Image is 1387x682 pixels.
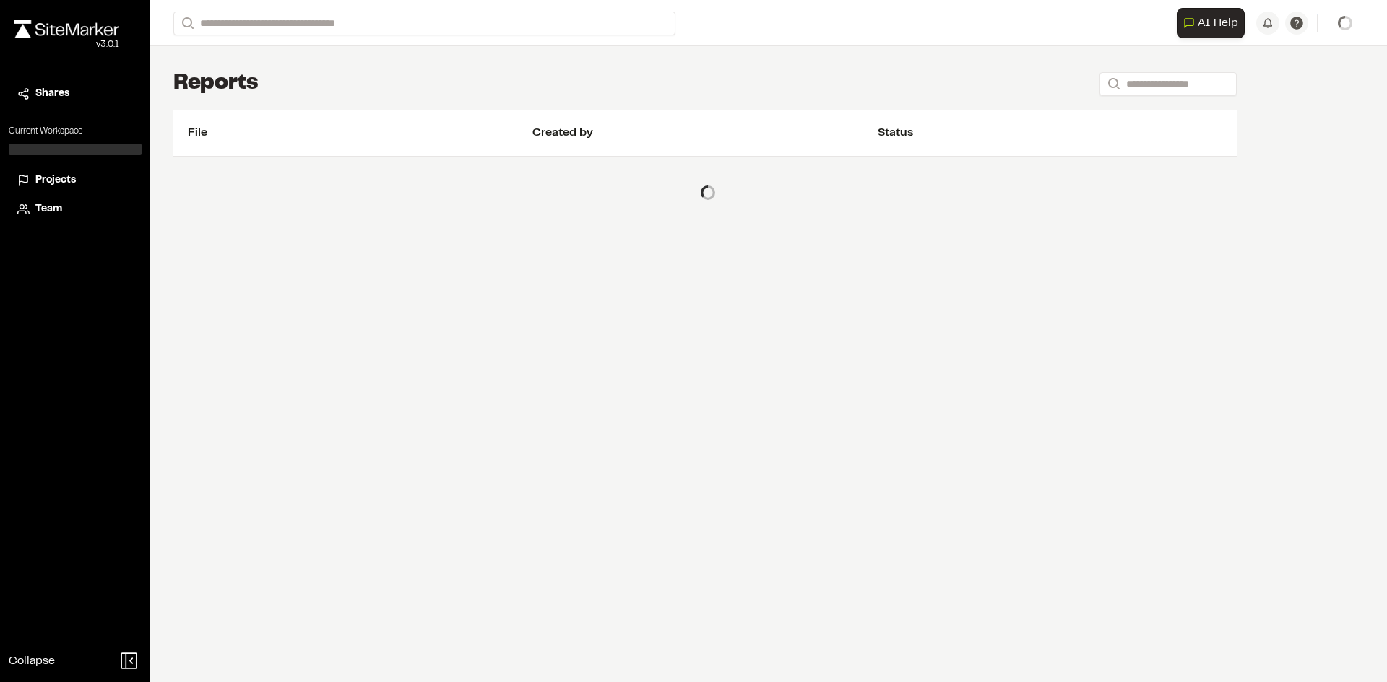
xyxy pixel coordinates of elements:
[532,124,877,141] div: Created by
[35,201,62,217] span: Team
[35,172,76,188] span: Projects
[14,38,119,51] div: Oh geez...please don't...
[173,12,199,35] button: Search
[1177,8,1250,38] div: Open AI Assistant
[9,125,142,138] p: Current Workspace
[9,652,55,670] span: Collapse
[1099,72,1125,96] button: Search
[173,69,259,98] h1: Reports
[878,124,1222,141] div: Status
[35,86,69,102] span: Shares
[17,201,133,217] a: Team
[188,124,532,141] div: File
[14,20,119,38] img: rebrand.png
[17,172,133,188] a: Projects
[1198,14,1238,32] span: AI Help
[1177,8,1245,38] button: Open AI Assistant
[17,86,133,102] a: Shares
